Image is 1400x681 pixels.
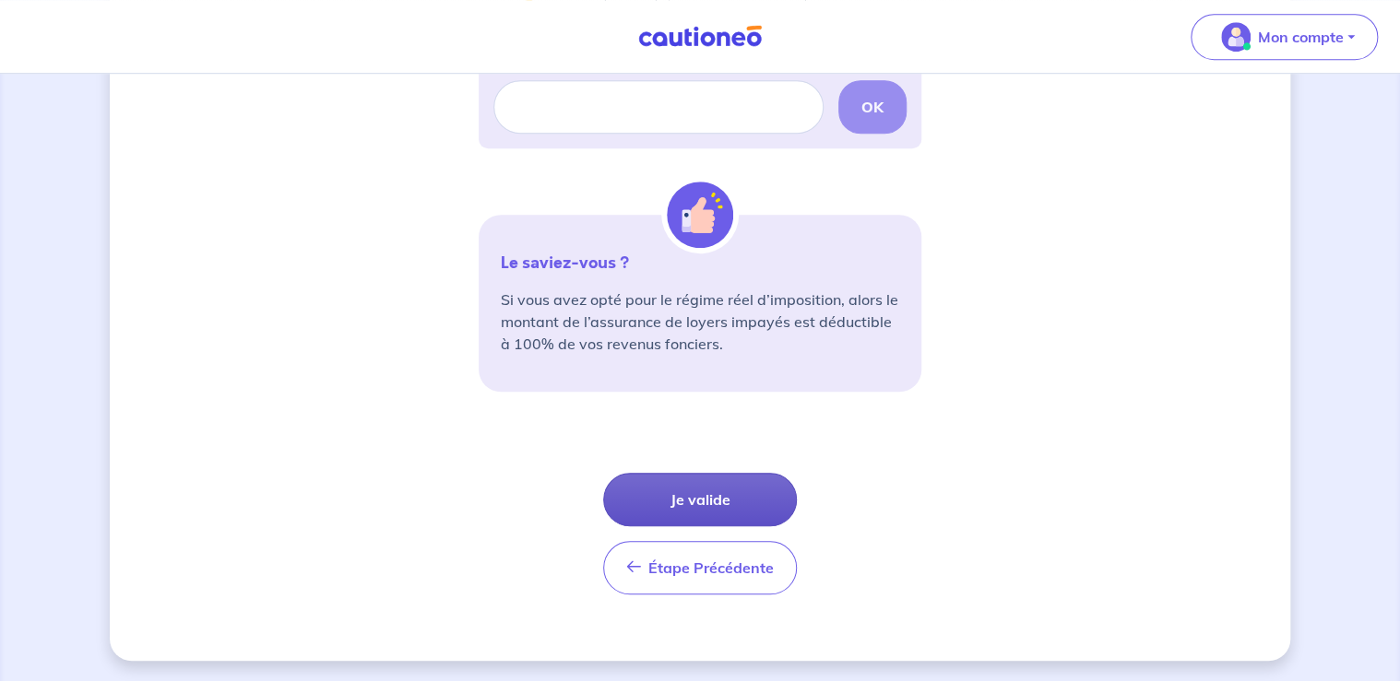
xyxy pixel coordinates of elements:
img: Cautioneo [631,25,769,48]
p: Le saviez-vous ? [501,252,899,274]
span: Étape Précédente [648,558,774,577]
p: Si vous avez opté pour le régime réel d’imposition, alors le montant de l’assurance de loyers imp... [501,288,899,355]
button: Je valide [603,473,797,526]
button: Étape Précédente [603,541,797,594]
button: illu_account_valid_menu.svgMon compte [1191,14,1378,60]
img: illu_account_valid_menu.svg [1221,22,1251,52]
img: illu_alert_hand.svg [667,182,733,248]
p: Mon compte [1258,26,1344,48]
